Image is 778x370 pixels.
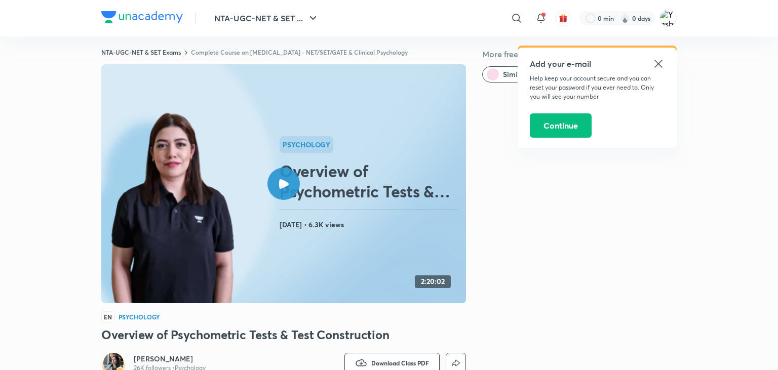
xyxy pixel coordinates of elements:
h4: 2:20:02 [421,277,445,286]
h5: Add your e-mail [530,58,665,70]
a: NTA-UGC-NET & SET Exams [101,48,181,56]
img: Yashraj Jat [659,10,677,27]
a: [PERSON_NAME] [134,354,206,364]
button: avatar [555,10,571,26]
a: Company Logo [101,11,183,26]
img: avatar [559,14,568,23]
img: streak [620,13,630,23]
p: Help keep your account secure and you can reset your password if you ever need to. Only you will ... [530,74,665,101]
a: Complete Course on [MEDICAL_DATA] - NET/SET/GATE & Clinical Psychology [191,48,408,56]
h5: More free classes [482,48,677,60]
h3: Overview of Psychometric Tests & Test Construction [101,326,466,343]
img: Company Logo [101,11,183,23]
span: Similar classes [503,69,552,79]
button: NTA-UGC-NET & SET ... [208,8,325,28]
h4: [DATE] • 6.3K views [280,218,462,231]
span: Download Class PDF [371,359,429,367]
button: Continue [530,113,592,138]
button: Similar classes [482,66,561,83]
span: EN [101,311,114,322]
h4: Psychology [119,314,160,320]
h2: Overview of Psychometric Tests & Test Construction [280,161,462,201]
